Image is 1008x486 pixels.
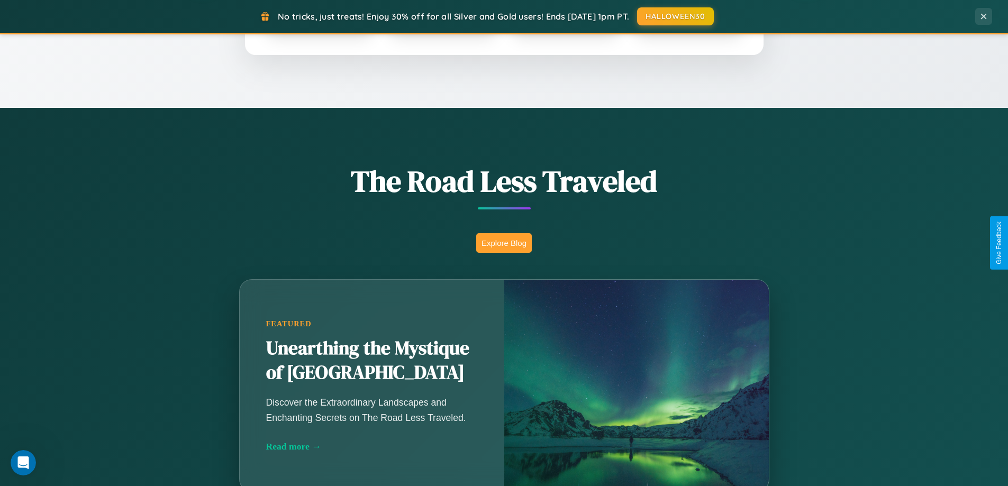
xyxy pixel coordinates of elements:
div: Give Feedback [995,222,1003,264]
button: HALLOWEEN30 [637,7,714,25]
div: Featured [266,319,478,328]
span: No tricks, just treats! Enjoy 30% off for all Silver and Gold users! Ends [DATE] 1pm PT. [278,11,629,22]
iframe: Intercom live chat [11,450,36,475]
h1: The Road Less Traveled [187,161,822,201]
div: Read more → [266,441,478,452]
h2: Unearthing the Mystique of [GEOGRAPHIC_DATA] [266,336,478,385]
button: Explore Blog [476,233,532,253]
p: Discover the Extraordinary Landscapes and Enchanting Secrets on The Road Less Traveled. [266,395,478,425]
